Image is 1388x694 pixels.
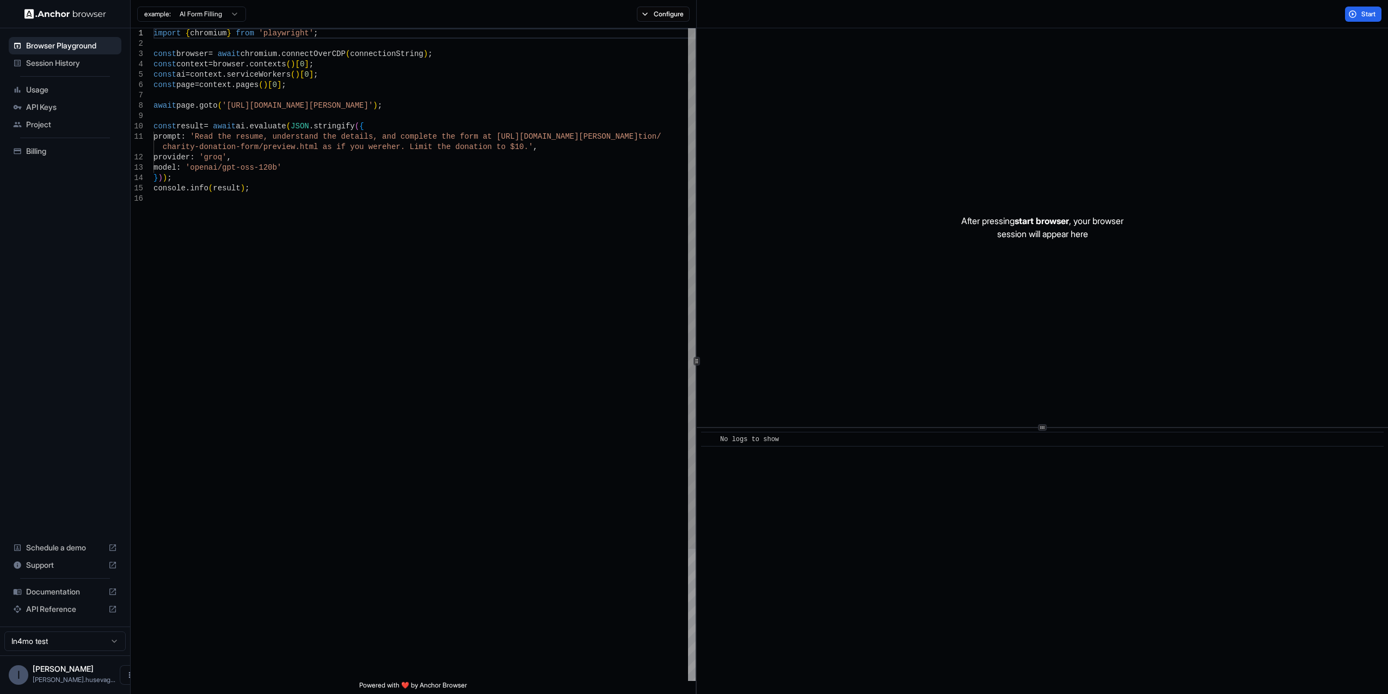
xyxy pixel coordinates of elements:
span: context [190,70,222,79]
div: 11 [131,132,143,142]
span: JSON [291,122,309,131]
div: 6 [131,80,143,90]
img: Anchor Logo [24,9,106,19]
span: } [153,173,158,182]
p: After pressing , your browser session will appear here [961,214,1123,240]
span: . [277,49,281,58]
span: 0 [300,60,304,69]
span: ) [373,101,377,110]
div: API Keys [9,98,121,116]
span: [ [300,70,304,79]
span: ( [286,60,291,69]
span: page [176,101,195,110]
span: . [309,122,314,131]
div: Schedule a demo [9,539,121,556]
span: 0 [272,80,277,89]
span: ( [291,70,295,79]
span: , [533,142,537,151]
div: Project [9,116,121,133]
span: ai [176,70,186,79]
span: await [213,122,236,131]
span: browser [176,49,208,58]
span: API Reference [26,604,104,615]
span: result [213,184,240,193]
span: Schedule a demo [26,542,104,553]
span: result [176,122,204,131]
span: ) [158,173,162,182]
span: . [222,70,226,79]
span: = [186,70,190,79]
span: : [176,163,181,172]
span: chromium [190,29,226,38]
span: connectOverCDP [281,49,346,58]
span: [ [295,60,299,69]
span: stringify [314,122,355,131]
span: ] [309,70,314,79]
span: ) [423,49,428,58]
button: Open menu [120,665,139,685]
span: ai [236,122,245,131]
span: chromium [241,49,277,58]
span: serviceWorkers [226,70,291,79]
span: lete the form at [URL][DOMAIN_NAME][PERSON_NAME] [419,132,638,141]
span: ) [291,60,295,69]
span: page [176,80,195,89]
span: Browser Playground [26,40,117,51]
span: ( [218,101,222,110]
span: ; [281,80,286,89]
div: 8 [131,101,143,111]
span: [ [268,80,272,89]
span: ; [314,29,318,38]
span: , [226,153,231,162]
span: start browser [1015,215,1069,226]
div: Documentation [9,583,121,600]
span: ; [167,173,171,182]
div: 3 [131,49,143,59]
div: 10 [131,121,143,132]
div: 15 [131,183,143,194]
span: browser [213,60,245,69]
span: = [208,60,213,69]
span: const [153,122,176,131]
span: : [190,153,194,162]
div: 5 [131,70,143,80]
span: { [186,29,190,38]
div: 14 [131,173,143,183]
span: context [199,80,231,89]
div: 16 [131,194,143,204]
span: const [153,70,176,79]
span: ( [208,184,213,193]
span: = [208,49,213,58]
span: API Keys [26,102,117,113]
span: . [231,80,236,89]
span: ingrid.husevag@servicealliansen.no [33,676,115,684]
div: 13 [131,163,143,173]
span: '[URL][DOMAIN_NAME][PERSON_NAME]' [222,101,373,110]
div: Support [9,556,121,574]
div: I [9,665,28,685]
span: const [153,80,176,89]
span: No logs to show [720,436,779,443]
span: . [186,184,190,193]
span: Billing [26,146,117,157]
div: Usage [9,81,121,98]
span: . [245,122,249,131]
div: 9 [131,111,143,121]
span: goto [199,101,218,110]
span: ; [314,70,318,79]
span: ) [263,80,268,89]
span: provider [153,153,190,162]
span: context [176,60,208,69]
span: example: [144,10,171,18]
div: 2 [131,39,143,49]
div: 4 [131,59,143,70]
span: Support [26,560,104,571]
span: : [181,132,185,141]
div: Session History [9,54,121,72]
div: Billing [9,142,121,160]
span: 'openai/gpt-oss-120b' [186,163,281,172]
span: = [204,122,208,131]
span: ( [286,122,291,131]
span: ] [304,60,309,69]
span: ; [378,101,382,110]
